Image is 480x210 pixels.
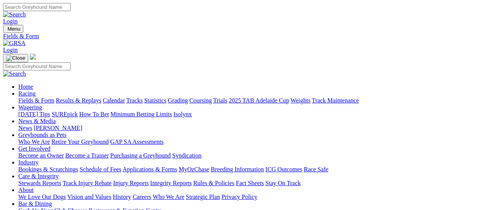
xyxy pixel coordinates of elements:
[18,97,477,104] div: Racing
[18,83,33,90] a: Home
[30,54,36,60] img: logo-grsa-white.png
[168,97,188,104] a: Grading
[18,159,39,166] a: Industry
[18,180,61,186] a: Stewards Reports
[18,125,32,131] a: News
[52,111,78,117] a: SUREpick
[221,194,257,200] a: Privacy Policy
[18,180,477,187] div: Care & Integrity
[34,125,82,131] a: [PERSON_NAME]
[18,194,477,200] div: About
[229,97,289,104] a: 2025 TAB Adelaide Cup
[3,54,28,62] button: Toggle navigation
[189,97,212,104] a: Coursing
[18,111,477,118] div: Wagering
[18,187,34,193] a: About
[110,138,164,145] a: GAP SA Assessments
[193,180,234,186] a: Rules & Policies
[79,111,109,117] a: How To Bet
[18,97,54,104] a: Fields & Form
[126,97,143,104] a: Tracks
[110,152,171,159] a: Purchasing a Greyhound
[3,25,23,33] button: Toggle navigation
[6,55,25,61] img: Close
[172,152,201,159] a: Syndication
[3,18,18,24] a: Login
[18,194,66,200] a: We Love Our Dogs
[186,194,220,200] a: Strategic Plan
[18,118,56,124] a: News & Media
[3,33,477,40] a: Fields & Form
[150,180,192,186] a: Integrity Reports
[113,194,131,200] a: History
[3,3,71,11] input: Search
[18,132,66,138] a: Greyhounds as Pets
[3,11,26,18] img: Search
[213,97,227,104] a: Trials
[79,166,121,173] a: Schedule of Fees
[3,47,18,53] a: Login
[304,166,328,173] a: Race Safe
[265,180,301,186] a: Stay On Track
[18,152,64,159] a: Become an Owner
[63,180,112,186] a: Track Injury Rebate
[52,138,109,145] a: Retire Your Greyhound
[133,194,151,200] a: Careers
[18,145,50,152] a: Get Involved
[18,104,42,111] a: Wagering
[18,173,59,179] a: Care & Integrity
[18,200,52,207] a: Bar & Dining
[18,166,477,173] div: Industry
[18,90,36,97] a: Racing
[18,125,477,132] div: News & Media
[18,166,78,173] a: Bookings & Scratchings
[18,152,477,159] div: Get Involved
[8,26,20,32] span: Menu
[18,111,50,117] a: [DATE] Tips
[18,138,50,145] a: Who We Are
[211,166,264,173] a: Breeding Information
[153,194,184,200] a: Who We Are
[110,111,172,117] a: Minimum Betting Limits
[179,166,209,173] a: MyOzChase
[56,97,101,104] a: Results & Replays
[65,152,109,159] a: Become a Trainer
[67,194,111,200] a: Vision and Values
[291,97,310,104] a: Weights
[3,70,26,77] img: Search
[144,97,166,104] a: Statistics
[18,138,477,145] div: Greyhounds as Pets
[3,62,71,70] input: Search
[236,180,264,186] a: Fact Sheets
[113,180,149,186] a: Injury Reports
[3,40,26,47] img: GRSA
[103,97,125,104] a: Calendar
[312,97,359,104] a: Track Maintenance
[123,166,177,173] a: Applications & Forms
[265,166,302,173] a: ICG Outcomes
[173,111,192,117] a: Isolynx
